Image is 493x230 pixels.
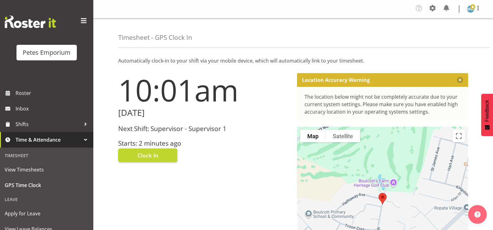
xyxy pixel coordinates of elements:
img: mandy-mosley3858.jpg [467,5,474,13]
span: Inbox [16,104,90,113]
h3: Starts: 2 minutes ago [118,140,290,147]
a: Apply for Leave [2,206,92,221]
span: Roster [16,88,90,98]
span: GPS Time Clock [5,181,89,190]
div: Leave [2,193,92,206]
button: Close message [457,77,463,83]
span: Apply for Leave [5,209,89,218]
h3: Next Shift: Supervisor - Supervisor 1 [118,125,290,132]
button: Show satellite imagery [326,130,360,142]
div: Petes Emporium [23,48,71,57]
img: help-xxl-2.png [474,211,481,218]
button: Show street map [300,130,326,142]
span: Feedback [484,100,490,122]
span: Clock In [137,151,158,159]
button: Feedback - Show survey [481,94,493,136]
span: Time & Attendance [16,135,81,144]
div: The location below might not be completely accurate due to your current system settings. Please m... [305,93,461,115]
h1: 10:01am [118,73,290,107]
button: Toggle fullscreen view [453,130,465,142]
span: View Timesheets [5,165,89,174]
p: Automatically clock-in to your shift via your mobile device, which will automatically link to you... [118,57,468,64]
span: Shifts [16,120,81,129]
a: View Timesheets [2,162,92,177]
div: Timesheet [2,149,92,162]
h4: Timesheet - GPS Clock In [118,34,192,41]
img: Rosterit website logo [5,16,56,28]
p: Location Accuracy Warning [302,77,370,83]
a: GPS Time Clock [2,177,92,193]
button: Clock In [118,148,177,162]
h2: [DATE] [118,108,290,118]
